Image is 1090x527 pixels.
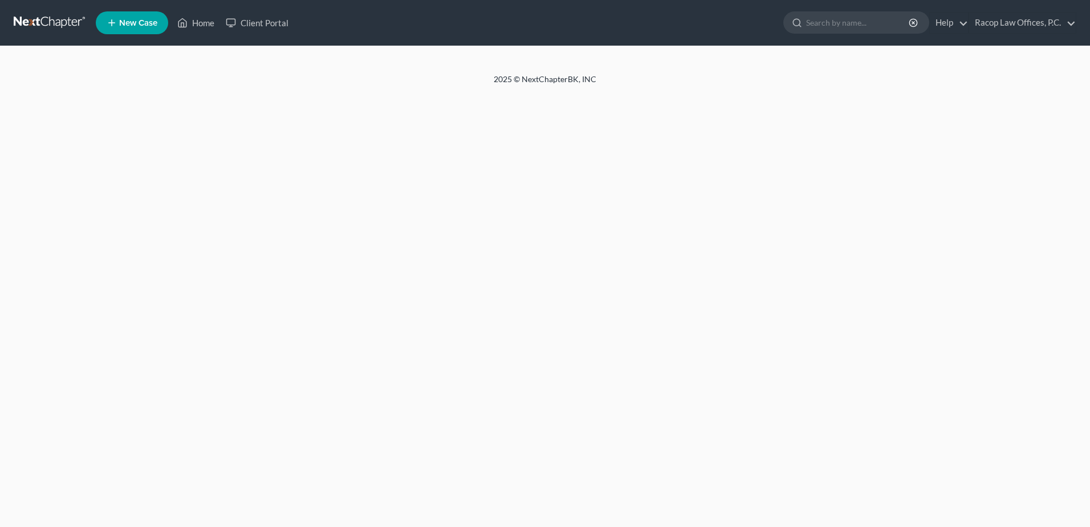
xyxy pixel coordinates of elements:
[220,74,870,94] div: 2025 © NextChapterBK, INC
[930,13,968,33] a: Help
[806,12,910,33] input: Search by name...
[119,19,157,27] span: New Case
[172,13,220,33] a: Home
[220,13,294,33] a: Client Portal
[969,13,1076,33] a: Racop Law Offices, P.C.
